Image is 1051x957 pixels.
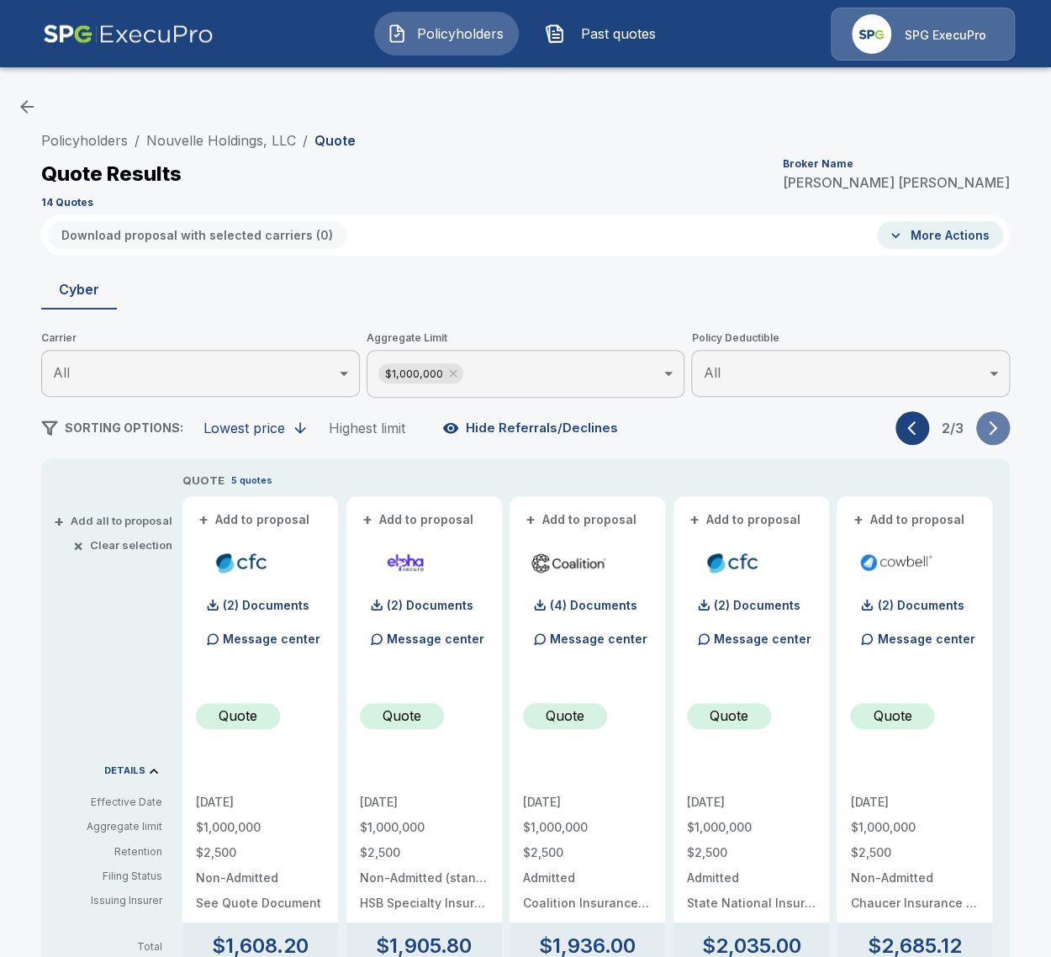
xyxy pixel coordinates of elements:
p: (2) Documents [877,600,964,611]
img: Policyholders Icon [387,24,407,44]
button: ×Clear selection [77,540,172,551]
p: $2,035.00 [701,936,800,956]
a: Agency IconSPG ExecuPro [831,8,1015,61]
p: Non-Admitted [196,872,325,884]
p: Aggregate limit [55,819,162,834]
p: $2,500 [687,847,816,859]
p: Quote [383,706,421,726]
p: (2) Documents [387,600,473,611]
button: +Add to proposal [687,510,805,529]
button: +Add to proposal [523,510,641,529]
p: QUOTE [182,473,224,489]
p: Message center [387,630,484,648]
p: Quote [219,706,257,726]
p: 2 / 3 [936,421,969,435]
p: Non-Admitted [850,872,979,884]
p: [PERSON_NAME] [PERSON_NAME] [783,176,1010,189]
div: Highest limit [329,420,405,436]
p: Non-Admitted (standard) [360,872,489,884]
p: $1,000,000 [687,822,816,833]
p: 14 Quotes [41,198,93,208]
p: Chaucer Insurance Company DAC | NAIC# AA-1780116 [850,897,979,909]
span: SORTING OPTIONS: [65,420,183,435]
button: +Add to proposal [360,510,478,529]
img: cfccyberadmitted [694,550,772,575]
p: $1,000,000 [850,822,979,833]
p: Quote [314,134,356,147]
div: $1,000,000 [378,363,463,383]
span: All [703,364,720,381]
button: Past quotes IconPast quotes [532,12,677,56]
p: Message center [714,630,811,648]
span: $1,000,000 [378,364,450,383]
p: $2,500 [196,847,325,859]
p: $1,936.00 [539,936,636,956]
p: $1,000,000 [523,822,652,833]
span: + [198,514,209,526]
span: Policy Deductible [691,330,1010,346]
p: Message center [223,630,320,648]
p: $2,500 [850,847,979,859]
img: elphacyberstandard [367,550,445,575]
p: Coalition Insurance Solutions [523,897,652,909]
p: (2) Documents [714,600,800,611]
p: (4) Documents [550,600,637,611]
p: $2,500 [523,847,652,859]
button: +Add to proposal [850,510,968,529]
p: Retention [55,844,162,859]
span: All [53,364,70,381]
button: Download proposal with selected carriers (0) [48,221,346,249]
span: + [54,516,64,526]
p: Admitted [523,872,652,884]
img: Agency Icon [852,14,891,54]
p: (2) Documents [223,600,309,611]
p: $2,685.12 [868,936,962,956]
p: $2,500 [360,847,489,859]
span: + [525,514,536,526]
img: AA Logo [43,8,214,61]
p: SPG ExecuPro [905,27,986,44]
span: + [853,514,863,526]
p: HSB Specialty Insurance Company: rated "A++" by A.M. Best (20%), AXIS Surplus Insurance Company: ... [360,897,489,909]
p: Total [55,942,176,952]
div: Lowest price [203,420,285,436]
p: Message center [877,630,974,648]
p: $1,000,000 [196,822,325,833]
span: × [73,540,83,551]
img: cfccyber [203,550,281,575]
p: [DATE] [196,796,325,808]
p: $1,608.20 [212,936,309,956]
p: [DATE] [687,796,816,808]
button: +Add all to proposal [57,516,172,526]
img: Past quotes Icon [545,24,565,44]
img: cowbellp250 [857,550,935,575]
p: Issuing Insurer [55,893,162,908]
span: + [362,514,372,526]
p: State National Insurance Company Inc. [687,897,816,909]
span: Policyholders [414,24,506,44]
p: Message center [550,630,647,648]
p: [DATE] [850,796,979,808]
li: / [135,130,140,151]
p: [DATE] [523,796,652,808]
span: Carrier [41,330,360,346]
p: $1,905.80 [376,936,472,956]
button: More Actions [877,221,1003,249]
p: DETAILS [104,766,145,775]
p: 5 quotes [231,473,272,488]
p: Quote [546,706,584,726]
button: Policyholders IconPolicyholders [374,12,519,56]
button: +Add to proposal [196,510,314,529]
a: Nouvelle Holdings, LLC [146,132,296,149]
button: Cyber [41,269,117,309]
p: Quote [873,706,911,726]
button: Hide Referrals/Declines [439,412,625,444]
p: Quote Results [41,164,182,184]
span: Aggregate Limit [367,330,685,346]
p: [DATE] [360,796,489,808]
nav: breadcrumb [41,130,356,151]
p: Filing Status [55,869,162,884]
p: Broker Name [783,159,853,169]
